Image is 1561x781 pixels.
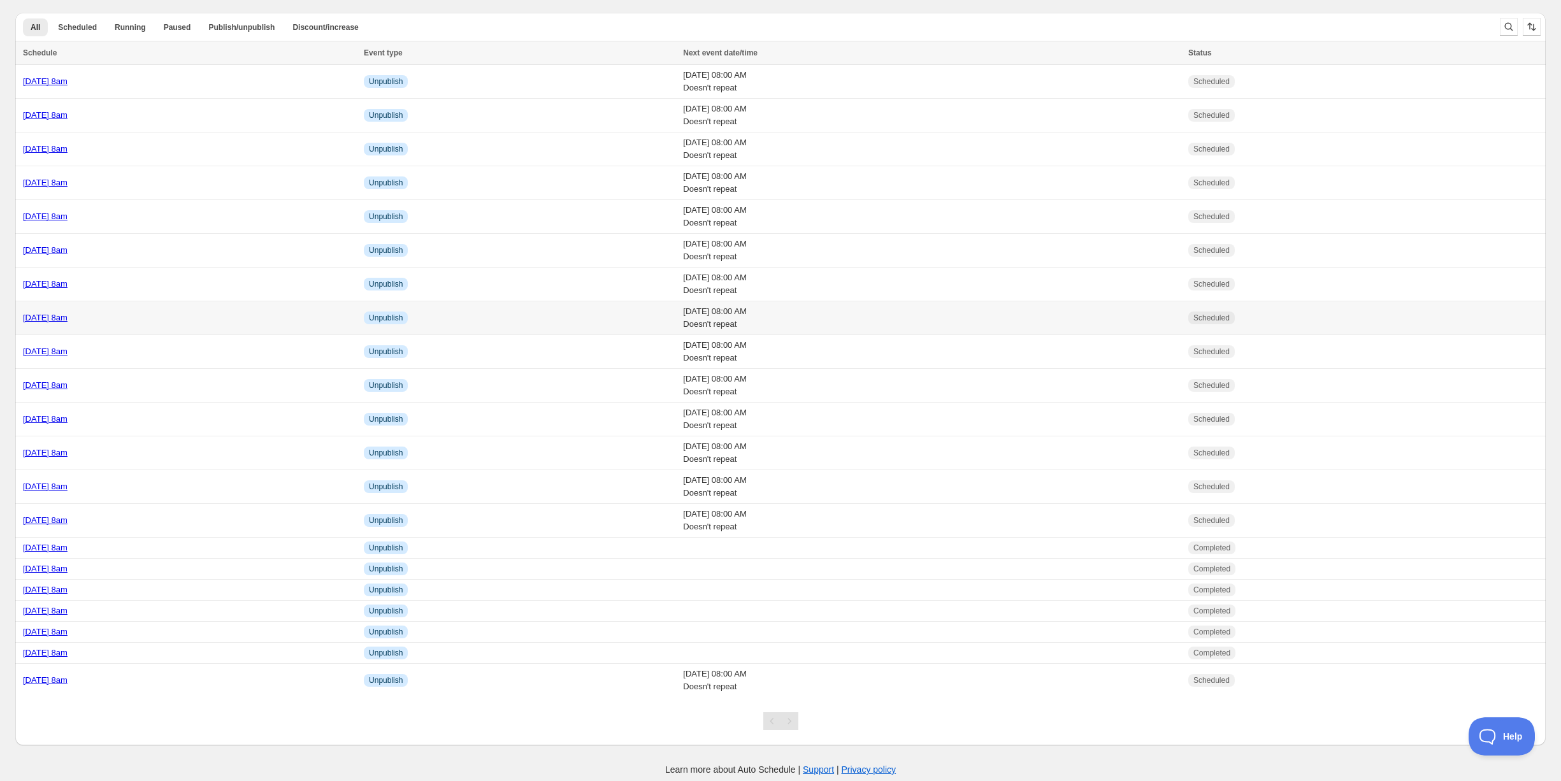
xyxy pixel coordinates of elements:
[31,22,40,32] span: All
[369,279,403,289] span: Unpublish
[23,347,68,356] a: [DATE] 8am
[679,65,1184,99] td: [DATE] 08:00 AM Doesn't repeat
[369,178,403,188] span: Unpublish
[58,22,97,32] span: Scheduled
[369,380,403,390] span: Unpublish
[369,414,403,424] span: Unpublish
[164,22,191,32] span: Paused
[1193,606,1230,616] span: Completed
[1193,543,1230,553] span: Completed
[23,627,68,636] a: [DATE] 8am
[1193,564,1230,574] span: Completed
[679,133,1184,166] td: [DATE] 08:00 AM Doesn't repeat
[679,166,1184,200] td: [DATE] 08:00 AM Doesn't repeat
[369,347,403,357] span: Unpublish
[369,144,403,154] span: Unpublish
[369,211,403,222] span: Unpublish
[1193,448,1230,458] span: Scheduled
[23,48,57,57] span: Schedule
[23,211,68,221] a: [DATE] 8am
[23,313,68,322] a: [DATE] 8am
[369,245,403,255] span: Unpublish
[1500,18,1518,36] button: Search and filter results
[369,448,403,458] span: Unpublish
[23,380,68,390] a: [DATE] 8am
[679,234,1184,268] td: [DATE] 08:00 AM Doesn't repeat
[369,482,403,492] span: Unpublish
[23,448,68,457] a: [DATE] 8am
[292,22,358,32] span: Discount/increase
[115,22,146,32] span: Running
[1193,648,1230,658] span: Completed
[679,403,1184,436] td: [DATE] 08:00 AM Doesn't repeat
[1193,627,1230,637] span: Completed
[23,585,68,594] a: [DATE] 8am
[23,279,68,289] a: [DATE] 8am
[369,627,403,637] span: Unpublish
[369,648,403,658] span: Unpublish
[23,564,68,573] a: [DATE] 8am
[679,504,1184,538] td: [DATE] 08:00 AM Doesn't repeat
[679,335,1184,369] td: [DATE] 08:00 AM Doesn't repeat
[679,664,1184,698] td: [DATE] 08:00 AM Doesn't repeat
[679,301,1184,335] td: [DATE] 08:00 AM Doesn't repeat
[1193,211,1230,222] span: Scheduled
[679,470,1184,504] td: [DATE] 08:00 AM Doesn't repeat
[1193,380,1230,390] span: Scheduled
[1469,717,1536,756] iframe: Toggle Customer Support
[1193,76,1230,87] span: Scheduled
[803,764,834,775] a: Support
[679,99,1184,133] td: [DATE] 08:00 AM Doesn't repeat
[23,76,68,86] a: [DATE] 8am
[369,564,403,574] span: Unpublish
[1193,110,1230,120] span: Scheduled
[763,712,798,730] nav: Pagination
[679,268,1184,301] td: [DATE] 08:00 AM Doesn't repeat
[369,515,403,526] span: Unpublish
[23,144,68,154] a: [DATE] 8am
[23,245,68,255] a: [DATE] 8am
[842,764,896,775] a: Privacy policy
[369,543,403,553] span: Unpublish
[1193,144,1230,154] span: Scheduled
[1523,18,1541,36] button: Sort the results
[364,48,403,57] span: Event type
[23,606,68,615] a: [DATE] 8am
[23,648,68,657] a: [DATE] 8am
[369,675,403,685] span: Unpublish
[369,606,403,616] span: Unpublish
[23,543,68,552] a: [DATE] 8am
[369,585,403,595] span: Unpublish
[1193,313,1230,323] span: Scheduled
[23,110,68,120] a: [DATE] 8am
[369,313,403,323] span: Unpublish
[1188,48,1212,57] span: Status
[369,76,403,87] span: Unpublish
[23,414,68,424] a: [DATE] 8am
[679,369,1184,403] td: [DATE] 08:00 AM Doesn't repeat
[1193,347,1230,357] span: Scheduled
[1193,515,1230,526] span: Scheduled
[683,48,758,57] span: Next event date/time
[1193,675,1230,685] span: Scheduled
[1193,279,1230,289] span: Scheduled
[23,482,68,491] a: [DATE] 8am
[369,110,403,120] span: Unpublish
[1193,245,1230,255] span: Scheduled
[1193,482,1230,492] span: Scheduled
[23,515,68,525] a: [DATE] 8am
[665,763,896,776] p: Learn more about Auto Schedule | |
[23,178,68,187] a: [DATE] 8am
[679,436,1184,470] td: [DATE] 08:00 AM Doesn't repeat
[1193,414,1230,424] span: Scheduled
[208,22,275,32] span: Publish/unpublish
[23,675,68,685] a: [DATE] 8am
[1193,178,1230,188] span: Scheduled
[679,200,1184,234] td: [DATE] 08:00 AM Doesn't repeat
[1193,585,1230,595] span: Completed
